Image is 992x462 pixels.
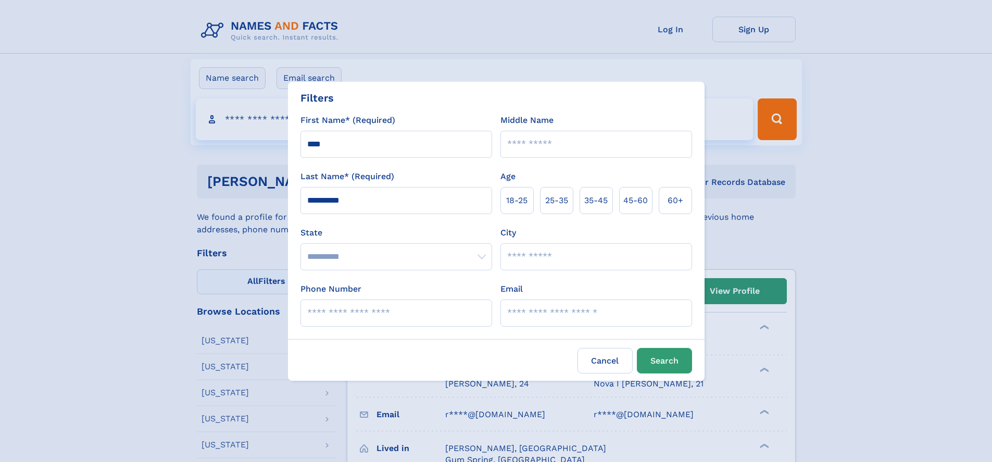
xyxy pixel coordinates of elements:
[300,114,395,127] label: First Name* (Required)
[577,348,633,373] label: Cancel
[506,194,528,207] span: 18‑25
[584,194,608,207] span: 35‑45
[637,348,692,373] button: Search
[300,90,334,106] div: Filters
[500,114,554,127] label: Middle Name
[623,194,648,207] span: 45‑60
[668,194,683,207] span: 60+
[300,227,492,239] label: State
[545,194,568,207] span: 25‑35
[300,170,394,183] label: Last Name* (Required)
[500,283,523,295] label: Email
[300,283,361,295] label: Phone Number
[500,170,516,183] label: Age
[500,227,516,239] label: City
